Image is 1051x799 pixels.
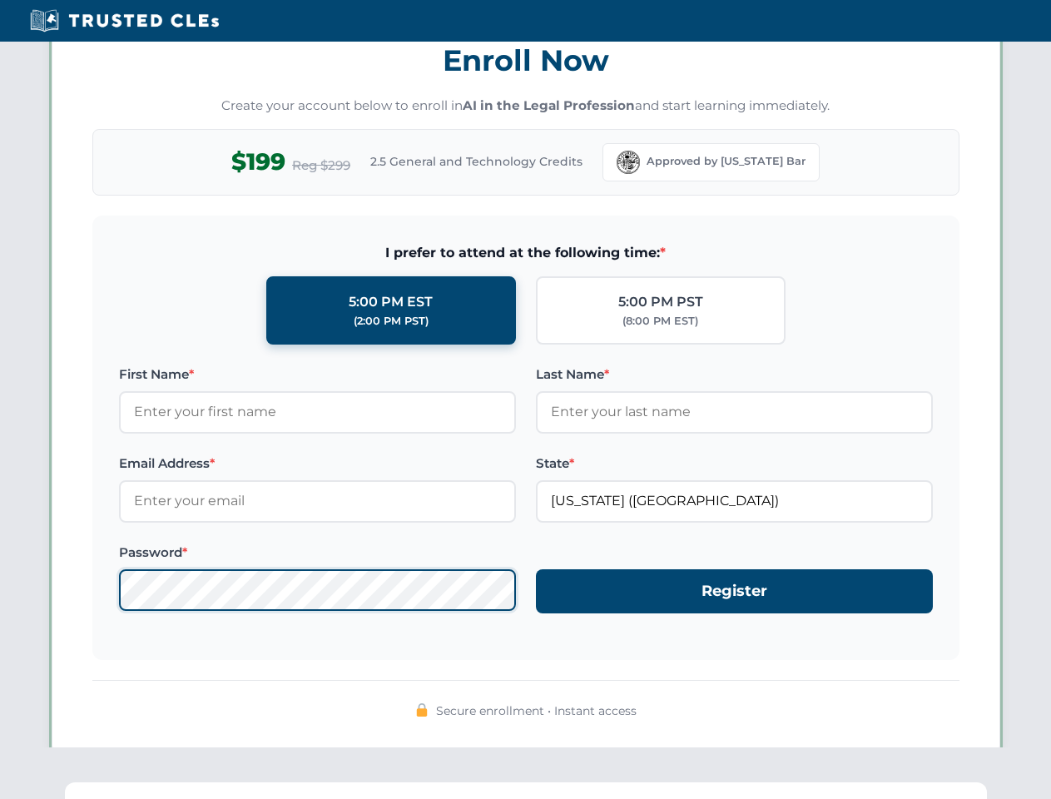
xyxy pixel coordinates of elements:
[92,97,959,116] p: Create your account below to enroll in and start learning immediately.
[536,569,933,613] button: Register
[617,151,640,174] img: Florida Bar
[370,152,583,171] span: 2.5 General and Technology Credits
[119,242,933,264] span: I prefer to attend at the following time:
[349,291,433,313] div: 5:00 PM EST
[618,291,703,313] div: 5:00 PM PST
[119,391,516,433] input: Enter your first name
[415,703,429,717] img: 🔒
[119,480,516,522] input: Enter your email
[92,34,959,87] h3: Enroll Now
[536,480,933,522] input: Florida (FL)
[463,97,635,113] strong: AI in the Legal Profession
[25,8,224,33] img: Trusted CLEs
[354,313,429,330] div: (2:00 PM PST)
[622,313,698,330] div: (8:00 PM EST)
[436,702,637,720] span: Secure enrollment • Instant access
[292,156,350,176] span: Reg $299
[536,391,933,433] input: Enter your last name
[231,143,285,181] span: $199
[536,454,933,474] label: State
[647,153,806,170] span: Approved by [US_STATE] Bar
[119,543,516,563] label: Password
[119,454,516,474] label: Email Address
[536,365,933,385] label: Last Name
[119,365,516,385] label: First Name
